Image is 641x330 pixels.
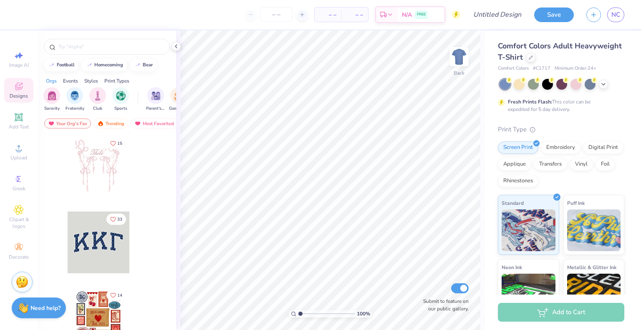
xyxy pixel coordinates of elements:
[112,87,129,112] div: filter for Sports
[169,87,188,112] button: filter button
[502,263,522,272] span: Neon Ink
[84,77,98,85] div: Styles
[567,263,616,272] span: Metallic & Glitter Ink
[502,199,524,207] span: Standard
[48,121,55,126] img: most_fav.gif
[43,87,60,112] div: filter for Sorority
[89,87,106,112] button: filter button
[508,98,552,105] strong: Fresh Prints Flash:
[451,48,467,65] img: Back
[454,69,464,77] div: Back
[419,297,469,312] label: Submit to feature on our public gallery.
[570,158,593,171] div: Vinyl
[57,63,75,67] div: football
[357,310,370,317] span: 100 %
[596,158,615,171] div: Foil
[116,91,126,101] img: Sports Image
[174,91,184,101] img: Game Day Image
[143,63,153,67] div: bear
[106,138,126,149] button: Like
[498,158,531,171] div: Applique
[502,209,555,251] img: Standard
[94,63,123,67] div: homecoming
[63,77,78,85] div: Events
[70,91,79,101] img: Fraternity Image
[43,87,60,112] button: filter button
[9,254,29,260] span: Decorate
[47,91,57,101] img: Sorority Image
[93,106,102,112] span: Club
[502,274,555,315] img: Neon Ink
[44,59,78,71] button: football
[10,93,28,99] span: Designs
[66,106,84,112] span: Fraternity
[117,217,122,222] span: 33
[131,118,178,128] div: Most Favorited
[498,175,538,187] div: Rhinestones
[320,10,336,19] span: – –
[130,59,156,71] button: bear
[533,65,550,72] span: # C1717
[567,199,585,207] span: Puff Ink
[146,87,165,112] div: filter for Parent's Weekend
[93,91,102,101] img: Club Image
[81,59,127,71] button: homecoming
[567,274,621,315] img: Metallic & Glitter Ink
[44,118,91,128] div: Your Org's Fav
[106,290,126,301] button: Like
[89,87,106,112] div: filter for Club
[467,6,528,23] input: Untitled Design
[9,62,29,68] span: Image AI
[567,209,621,251] img: Puff Ink
[58,43,164,51] input: Try "Alpha"
[583,141,623,154] div: Digital Print
[30,304,61,312] strong: Need help?
[146,87,165,112] button: filter button
[117,293,122,297] span: 14
[607,8,624,22] a: NC
[260,7,293,22] input: – –
[48,63,55,68] img: trend_line.gif
[508,98,611,113] div: This color can be expedited for 5 day delivery.
[46,77,57,85] div: Orgs
[146,106,165,112] span: Parent's Weekend
[13,185,25,192] span: Greek
[134,121,141,126] img: most_fav.gif
[112,87,129,112] button: filter button
[169,106,188,112] span: Game Day
[86,63,93,68] img: trend_line.gif
[106,214,126,225] button: Like
[534,158,567,171] div: Transfers
[169,87,188,112] div: filter for Game Day
[555,65,596,72] span: Minimum Order: 24 +
[534,8,574,22] button: Save
[114,106,127,112] span: Sports
[93,118,128,128] div: Trending
[402,10,412,19] span: N/A
[498,65,529,72] span: Comfort Colors
[498,141,538,154] div: Screen Print
[97,121,104,126] img: trending.gif
[498,125,624,134] div: Print Type
[611,10,620,20] span: NC
[4,216,33,229] span: Clipart & logos
[417,12,426,18] span: FREE
[104,77,129,85] div: Print Types
[346,10,363,19] span: – –
[498,41,622,62] span: Comfort Colors Adult Heavyweight T-Shirt
[66,87,84,112] div: filter for Fraternity
[117,141,122,146] span: 15
[10,154,27,161] span: Upload
[66,87,84,112] button: filter button
[134,63,141,68] img: trend_line.gif
[44,106,60,112] span: Sorority
[541,141,580,154] div: Embroidery
[151,91,161,101] img: Parent's Weekend Image
[9,123,29,130] span: Add Text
